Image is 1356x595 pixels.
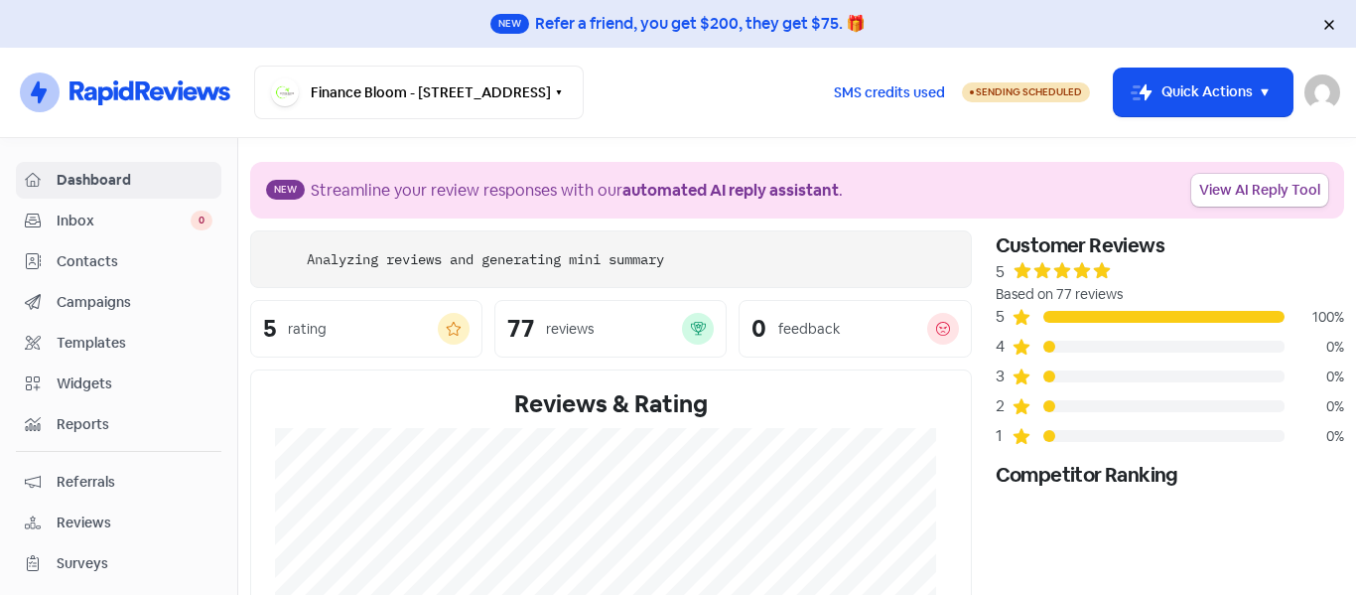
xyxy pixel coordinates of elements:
[834,82,945,103] span: SMS credits used
[16,464,221,501] a: Referrals
[622,180,839,201] b: automated AI reply assistant
[57,292,212,313] span: Campaigns
[1285,337,1344,358] div: 0%
[996,335,1012,359] div: 4
[996,365,1012,388] div: 3
[16,243,221,280] a: Contacts
[507,317,534,341] div: 77
[57,211,191,231] span: Inbox
[962,80,1090,104] a: Sending Scheduled
[191,211,212,230] span: 0
[16,366,221,402] a: Widgets
[57,513,212,533] span: Reviews
[1285,426,1344,447] div: 0%
[16,505,221,541] a: Reviews
[57,333,212,354] span: Templates
[266,180,305,200] span: New
[1285,396,1344,417] div: 0%
[490,14,529,34] span: New
[288,319,327,340] div: rating
[751,317,766,341] div: 0
[494,300,727,358] a: 77reviews
[16,284,221,321] a: Campaigns
[1285,367,1344,387] div: 0%
[16,162,221,199] a: Dashboard
[996,460,1344,490] div: Competitor Ranking
[311,179,843,203] div: Streamline your review responses with our .
[57,251,212,272] span: Contacts
[16,325,221,362] a: Templates
[57,553,212,574] span: Surveys
[1191,174,1328,207] a: View AI Reply Tool
[275,386,947,422] div: Reviews & Rating
[739,300,971,358] a: 0feedback
[1285,307,1344,328] div: 100%
[57,373,212,394] span: Widgets
[254,66,584,119] button: Finance Bloom - [STREET_ADDRESS]
[16,406,221,443] a: Reports
[535,12,866,36] div: Refer a friend, you get $200, they get $75. 🎁
[996,230,1344,260] div: Customer Reviews
[16,545,221,582] a: Surveys
[996,260,1005,284] div: 5
[546,319,594,340] div: reviews
[57,414,212,435] span: Reports
[16,203,221,239] a: Inbox 0
[1114,69,1292,116] button: Quick Actions
[996,424,1012,448] div: 1
[307,249,664,270] div: Analyzing reviews and generating mini summary
[57,472,212,493] span: Referrals
[1304,74,1340,110] img: User
[996,394,1012,418] div: 2
[976,85,1082,98] span: Sending Scheduled
[996,305,1012,329] div: 5
[817,80,962,101] a: SMS credits used
[778,319,840,340] div: feedback
[250,300,482,358] a: 5rating
[57,170,212,191] span: Dashboard
[996,284,1344,305] div: Based on 77 reviews
[263,317,276,341] div: 5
